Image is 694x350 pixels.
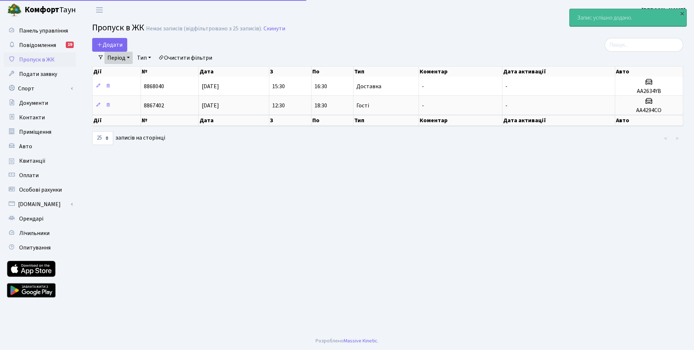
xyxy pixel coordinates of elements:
[4,52,76,67] a: Пропуск в ЖК
[19,171,39,179] span: Оплати
[615,67,683,77] th: Авто
[502,67,615,77] th: Дата активації
[92,21,144,34] span: Пропуск в ЖК
[354,115,419,126] th: Тип
[4,183,76,197] a: Особові рахунки
[419,67,502,77] th: Коментар
[615,115,683,126] th: Авто
[19,229,50,237] span: Лічильники
[19,56,55,64] span: Пропуск в ЖК
[199,67,269,77] th: Дата
[4,67,76,81] a: Подати заявку
[312,115,354,126] th: По
[4,96,76,110] a: Документи
[66,42,74,48] div: 19
[4,24,76,38] a: Панель управління
[134,52,154,64] a: Тип
[570,9,686,26] div: Запис успішно додано.
[141,115,199,126] th: №
[92,131,113,145] select: записів на сторінці
[4,81,76,96] a: Спорт
[605,38,683,52] input: Пошук...
[4,110,76,125] a: Контакти
[678,10,686,17] div: ×
[93,67,141,77] th: Дії
[419,115,502,126] th: Коментар
[144,102,164,110] span: 8867402
[264,25,285,32] a: Скинути
[356,103,369,108] span: Гості
[4,38,76,52] a: Повідомлення19
[618,107,680,114] h5: AA4294CO
[92,131,165,145] label: записів на сторінці
[19,70,57,78] span: Подати заявку
[7,3,22,17] img: logo.png
[155,52,215,64] a: Очистити фільтри
[4,240,76,255] a: Опитування
[19,99,48,107] span: Документи
[314,102,327,110] span: 18:30
[422,102,424,110] span: -
[344,337,377,345] a: Massive Kinetic
[272,82,285,90] span: 15:30
[618,88,680,95] h5: AA2634YB
[269,67,311,77] th: З
[19,41,56,49] span: Повідомлення
[104,52,133,64] a: Період
[19,157,46,165] span: Квитанції
[4,125,76,139] a: Приміщення
[144,82,164,90] span: 8868040
[354,67,419,77] th: Тип
[314,82,327,90] span: 16:30
[505,102,507,110] span: -
[141,67,199,77] th: №
[25,4,59,16] b: Комфорт
[19,244,51,252] span: Опитування
[19,215,43,223] span: Орендарі
[4,154,76,168] a: Квитанції
[316,337,378,345] div: Розроблено .
[90,4,108,16] button: Переключити навігацію
[4,197,76,212] a: [DOMAIN_NAME]
[199,115,269,126] th: Дата
[146,25,262,32] div: Немає записів (відфільтровано з 25 записів).
[505,82,507,90] span: -
[19,27,68,35] span: Панель управління
[502,115,615,126] th: Дата активації
[93,115,141,126] th: Дії
[4,212,76,226] a: Орендарі
[97,41,123,49] span: Додати
[19,186,62,194] span: Особові рахунки
[92,38,127,52] a: Додати
[4,168,76,183] a: Оплати
[4,139,76,154] a: Авто
[356,84,381,89] span: Доставка
[269,115,311,126] th: З
[422,82,424,90] span: -
[25,4,76,16] span: Таун
[19,128,51,136] span: Приміщення
[202,82,219,90] span: [DATE]
[202,102,219,110] span: [DATE]
[19,114,45,121] span: Контакти
[272,102,285,110] span: 12:30
[642,6,685,14] a: [PERSON_NAME]
[4,226,76,240] a: Лічильники
[312,67,354,77] th: По
[19,142,32,150] span: Авто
